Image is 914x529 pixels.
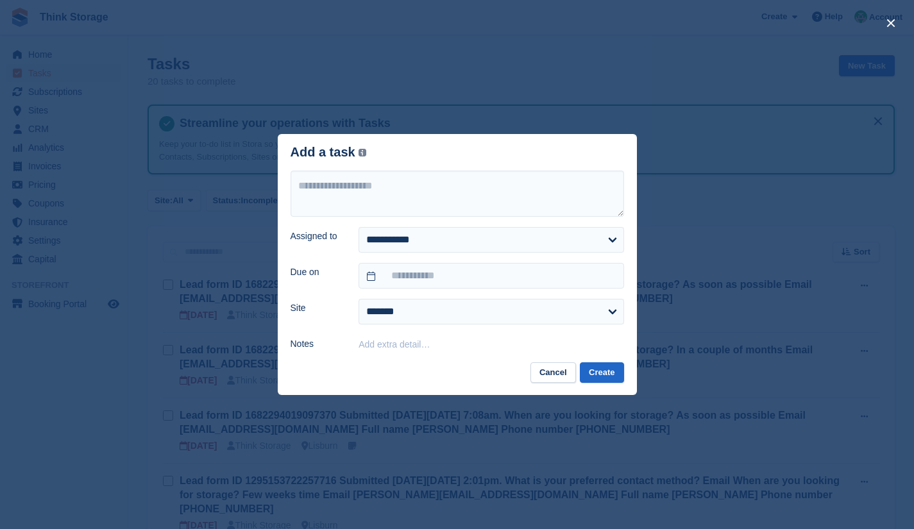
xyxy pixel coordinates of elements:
[291,337,344,351] label: Notes
[359,339,430,349] button: Add extra detail…
[291,301,344,315] label: Site
[291,265,344,279] label: Due on
[530,362,576,383] button: Cancel
[291,145,367,160] div: Add a task
[359,149,366,156] img: icon-info-grey-7440780725fd019a000dd9b08b2336e03edf1995a4989e88bcd33f0948082b44.svg
[580,362,623,383] button: Create
[291,230,344,243] label: Assigned to
[881,13,901,33] button: close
